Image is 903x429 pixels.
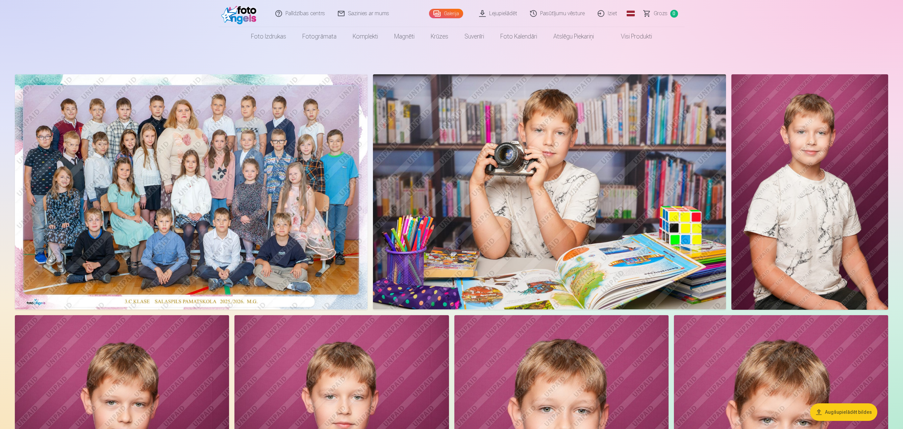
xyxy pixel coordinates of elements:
[423,27,456,46] a: Krūzes
[345,27,386,46] a: Komplekti
[602,27,660,46] a: Visi produkti
[810,403,877,421] button: Augšupielādēt bildes
[221,3,260,24] img: /fa1
[492,27,545,46] a: Foto kalendāri
[294,27,345,46] a: Fotogrāmata
[243,27,294,46] a: Foto izdrukas
[545,27,602,46] a: Atslēgu piekariņi
[429,9,463,18] a: Galerija
[654,9,668,18] span: Grozs
[386,27,423,46] a: Magnēti
[670,10,678,18] span: 0
[456,27,492,46] a: Suvenīri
